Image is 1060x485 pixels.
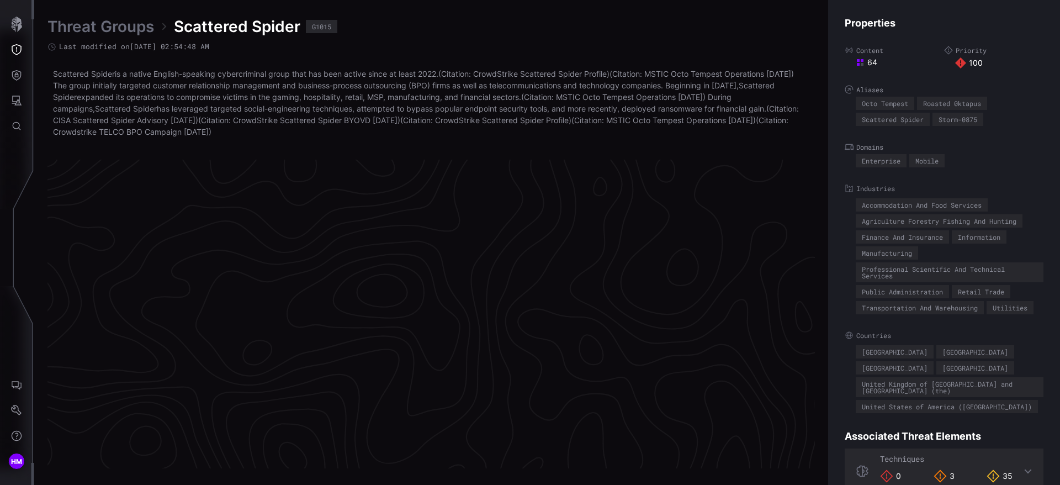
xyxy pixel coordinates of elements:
[862,266,1037,279] div: Professional Scientific And Technical Services
[53,69,115,78] a: Scattered Spider
[95,104,157,113] a: Scattered Spider
[958,288,1004,295] div: Retail Trade
[53,68,809,138] p: is a native English-speaking cybercriminal group that has been active since at least 2022.(Citati...
[987,470,1013,483] div: 35
[862,250,912,256] div: Manufacturing
[862,288,943,295] div: Public Administration
[845,85,1043,94] label: Aliases
[923,100,981,107] div: Roasted 0ktapus
[856,57,944,67] div: 64
[880,454,924,464] span: Techniques
[174,17,300,36] span: Scattered Spider
[130,41,209,51] time: [DATE] 02:54:48 AM
[845,17,1043,29] h4: Properties
[862,381,1037,394] div: United Kingdom of [GEOGRAPHIC_DATA] and [GEOGRAPHIC_DATA] (the)
[942,365,1008,371] div: [GEOGRAPHIC_DATA]
[11,456,23,467] span: HM
[862,403,1032,410] div: United States of America ([GEOGRAPHIC_DATA])
[915,157,939,164] div: Mobile
[845,184,1043,193] label: Industries
[862,202,982,208] div: Accommodation And Food Services
[862,218,1016,224] div: Agriculture Forestry Fishing And Hunting
[939,116,977,123] div: Storm-0875
[958,234,1000,240] div: Information
[845,46,944,55] label: Content
[862,304,978,311] div: Transportation And Warehousing
[862,100,908,107] div: Octo Tempest
[47,17,154,36] a: Threat Groups
[312,23,331,30] div: G1015
[862,116,924,123] div: Scattered Spider
[59,42,209,51] span: Last modified on
[862,234,943,240] div: Finance And Insurance
[955,57,1043,68] div: 100
[942,349,1008,355] div: [GEOGRAPHIC_DATA]
[993,304,1027,311] div: Utilities
[944,46,1043,55] label: Priority
[845,143,1043,151] label: Domains
[845,430,1043,442] h4: Associated Threat Elements
[880,470,901,483] div: 0
[862,157,900,164] div: Enterprise
[934,470,955,483] div: 3
[862,349,928,355] div: [GEOGRAPHIC_DATA]
[845,331,1043,340] label: Countries
[1,449,33,474] button: HM
[862,365,928,371] div: [GEOGRAPHIC_DATA]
